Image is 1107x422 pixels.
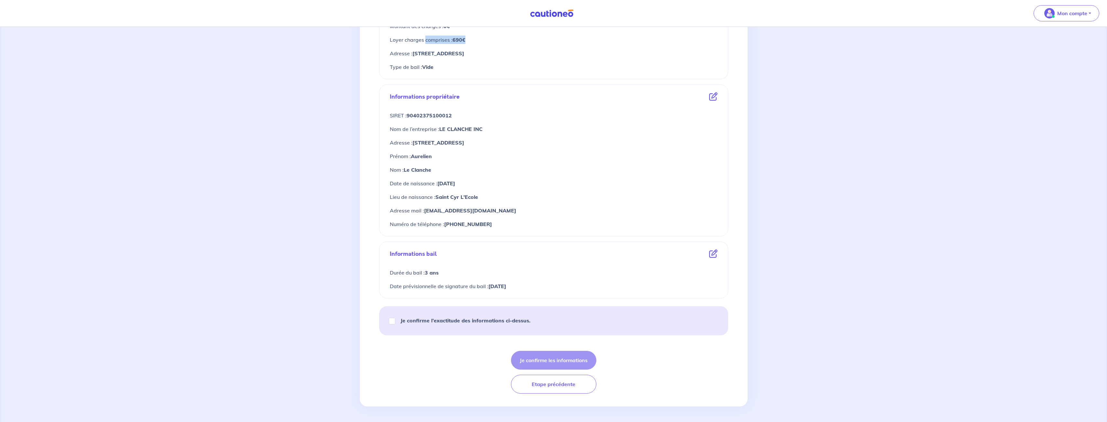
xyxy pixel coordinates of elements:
p: Nom : [390,166,718,174]
p: Mon compte [1057,9,1087,17]
p: Numéro de téléphone : [390,220,718,228]
strong: [DATE] [437,180,455,187]
p: Lieu de naissance : [390,193,718,201]
button: illu_account_valid_menu.svgMon compte [1034,5,1099,21]
strong: 90402375100012 [407,112,452,119]
strong: Le Clanche [404,167,431,173]
strong: LE CLANCHE INC [439,126,483,132]
strong: Je confirme l’exactitude des informations ci-dessus. [400,317,530,324]
p: Prénom : [390,152,718,160]
p: Adresse : [390,138,718,147]
p: Loyer charges comprises : [390,36,718,44]
img: Cautioneo [527,9,576,17]
p: Date de naissance : [390,179,718,188]
img: illu_account_valid_menu.svg [1044,8,1055,18]
p: Durée du bail : [390,268,718,277]
p: SIRET : [390,111,718,120]
strong: 3 ans [425,269,439,276]
p: Adresse : [390,49,718,58]
p: Date prévisionnelle de signature du bail : [390,282,718,290]
p: Adresse mail : [390,206,718,215]
p: Type de bail : [390,63,718,71]
p: Informations propriétaire [390,92,460,101]
strong: [STREET_ADDRESS] [412,50,464,57]
strong: [STREET_ADDRESS] [412,139,464,146]
strong: Saint Cyr L'Ecole [435,194,478,200]
strong: Aurelien [411,153,432,159]
strong: [PHONE_NUMBER] [444,221,492,227]
p: Informations bail [390,250,437,258]
strong: [DATE] [488,283,506,289]
p: Nom de l’entreprise : [390,125,718,133]
strong: 690€ [452,37,465,43]
button: Etape précédente [511,375,596,394]
strong: [EMAIL_ADDRESS][DOMAIN_NAME] [424,207,516,214]
strong: Vide [422,64,433,70]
